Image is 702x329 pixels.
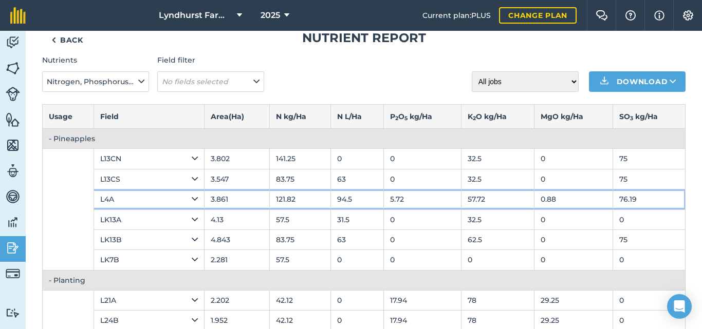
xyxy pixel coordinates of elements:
a: Change plan [499,7,577,24]
td: 4.13 [204,209,269,229]
th: N kg / Ha [269,104,330,128]
tr: LK13A4.1357.531.5032.500 [43,209,686,229]
td: 0 [330,250,383,270]
td: 3.861 [204,189,269,209]
td: 32.5 [461,169,534,189]
tr: LK7B2.28157.500000 [43,250,686,270]
td: 31.5 [330,209,383,229]
td: 3.802 [204,149,269,169]
tr: L4A3.861121.8294.55.7257.720.8876.19 [43,189,686,209]
div: Open Intercom Messenger [667,294,692,319]
div: LK7B [100,254,198,265]
td: 0 [534,209,613,229]
div: LK13A [100,214,198,225]
em: No fields selected [162,77,228,86]
div: L24B [100,315,198,326]
h1: Nutrient report [42,30,686,46]
td: 83.75 [269,229,330,249]
img: svg+xml;base64,PD94bWwgdmVyc2lvbj0iMS4wIiBlbmNvZGluZz0idXRmLTgiPz4KPCEtLSBHZW5lcmF0b3I6IEFkb2JlIE... [6,35,20,50]
tr: L21A2.20242.12017.947829.250 [43,291,686,311]
td: 2.281 [204,250,269,270]
span: 2025 [261,9,280,22]
td: 0 [330,149,383,169]
sub: 5 [404,115,408,122]
button: Download [589,71,686,92]
td: 3.547 [204,169,269,189]
img: svg+xml;base64,PD94bWwgdmVyc2lvbj0iMS4wIiBlbmNvZGluZz0idXRmLTgiPz4KPCEtLSBHZW5lcmF0b3I6IEFkb2JlIE... [6,189,20,204]
td: 0 [383,250,461,270]
img: Two speech bubbles overlapping with the left bubble in the forefront [596,10,608,21]
img: svg+xml;base64,PHN2ZyB4bWxucz0iaHR0cDovL3d3dy53My5vcmcvMjAwMC9zdmciIHdpZHRoPSI1NiIgaGVpZ2h0PSI2MC... [6,112,20,127]
td: 42.12 [269,291,330,311]
img: svg+xml;base64,PD94bWwgdmVyc2lvbj0iMS4wIiBlbmNvZGluZz0idXRmLTgiPz4KPCEtLSBHZW5lcmF0b3I6IEFkb2JlIE... [6,163,20,179]
td: 2.202 [204,291,269,311]
td: 0 [613,250,685,270]
tr: L13CS3.54783.7563032.5075 [43,169,686,189]
td: 63 [330,229,383,249]
td: 0 [534,250,613,270]
h4: Nutrients [42,54,149,66]
img: A cog icon [682,10,694,21]
img: svg+xml;base64,PD94bWwgdmVyc2lvbj0iMS4wIiBlbmNvZGluZz0idXRmLTgiPz4KPCEtLSBHZW5lcmF0b3I6IEFkb2JlIE... [6,266,20,281]
td: 63 [330,169,383,189]
img: svg+xml;base64,PD94bWwgdmVyc2lvbj0iMS4wIiBlbmNvZGluZz0idXRmLTgiPz4KPCEtLSBHZW5lcmF0b3I6IEFkb2JlIE... [6,240,20,256]
th: Usage [43,104,94,128]
div: L4A [100,193,198,205]
th: K O kg / Ha [461,104,534,128]
td: 75 [613,169,685,189]
img: svg+xml;base64,PHN2ZyB4bWxucz0iaHR0cDovL3d3dy53My5vcmcvMjAwMC9zdmciIHdpZHRoPSIxNyIgaGVpZ2h0PSIxNy... [654,9,664,22]
div: LK13B [100,234,198,245]
td: 0 [383,169,461,189]
td: 0 [534,229,613,249]
th: N L / Ha [330,104,383,128]
td: 0 [534,149,613,169]
img: Download icon [598,75,611,88]
div: L13CS [100,173,198,185]
td: 0 [613,291,685,311]
td: 0 [461,250,534,270]
sub: 2 [395,115,398,122]
span: Nitrogen, Phosphorus, Potassium, Magnesium, Sulphur, Sodium [47,76,136,87]
td: 0 [330,291,383,311]
td: 5.72 [383,189,461,209]
img: A question mark icon [624,10,637,21]
td: - Pineapples [43,128,686,148]
td: 76.19 [613,189,685,209]
img: svg+xml;base64,PD94bWwgdmVyc2lvbj0iMS4wIiBlbmNvZGluZz0idXRmLTgiPz4KPCEtLSBHZW5lcmF0b3I6IEFkb2JlIE... [6,215,20,230]
td: 32.5 [461,209,534,229]
td: 0.88 [534,189,613,209]
td: 75 [613,229,685,249]
th: Field [94,104,205,128]
img: svg+xml;base64,PD94bWwgdmVyc2lvbj0iMS4wIiBlbmNvZGluZz0idXRmLTgiPz4KPCEtLSBHZW5lcmF0b3I6IEFkb2JlIE... [6,87,20,101]
span: Lyndhurst Farming [159,9,233,22]
td: 57.5 [269,209,330,229]
button: No fields selected [157,71,264,92]
td: 75 [613,149,685,169]
img: fieldmargin Logo [10,7,26,24]
th: SO kg / Ha [613,104,685,128]
tr: LK13B4.84383.7563062.5075 [43,229,686,249]
td: 57.72 [461,189,534,209]
th: MgO kg / Ha [534,104,613,128]
td: 32.5 [461,149,534,169]
td: - Planting [43,270,686,290]
sub: 2 [473,115,476,122]
td: 17.94 [383,291,461,311]
h4: Field filter [157,54,264,66]
sub: 3 [630,115,633,122]
div: L13CN [100,153,198,164]
td: 57.5 [269,250,330,270]
td: 78 [461,291,534,311]
td: 94.5 [330,189,383,209]
div: L21A [100,295,198,306]
img: svg+xml;base64,PHN2ZyB4bWxucz0iaHR0cDovL3d3dy53My5vcmcvMjAwMC9zdmciIHdpZHRoPSI1NiIgaGVpZ2h0PSI2MC... [6,138,20,153]
img: svg+xml;base64,PHN2ZyB4bWxucz0iaHR0cDovL3d3dy53My5vcmcvMjAwMC9zdmciIHdpZHRoPSI5IiBoZWlnaHQ9IjI0Ii... [51,34,56,46]
td: 4.843 [204,229,269,249]
td: 0 [534,169,613,189]
td: 62.5 [461,229,534,249]
td: 83.75 [269,169,330,189]
td: 0 [383,229,461,249]
td: 141.25 [269,149,330,169]
span: Current plan : PLUS [422,10,491,21]
img: svg+xml;base64,PHN2ZyB4bWxucz0iaHR0cDovL3d3dy53My5vcmcvMjAwMC9zdmciIHdpZHRoPSI1NiIgaGVpZ2h0PSI2MC... [6,61,20,76]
